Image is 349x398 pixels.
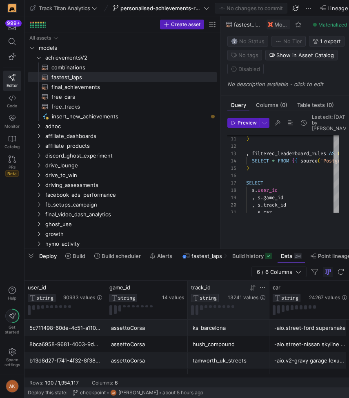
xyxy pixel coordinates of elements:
button: Alerts [146,249,176,263]
span: Monitor [4,124,20,129]
p: No description available - click to edit [227,81,346,87]
a: PRsBeta [3,152,21,180]
span: . [255,187,258,193]
button: Build history [229,249,276,263]
button: 999+ [3,20,21,34]
span: about 5 hours ago [162,390,203,396]
span: Build history [232,253,264,259]
span: s [258,194,260,201]
button: 6 / 6 Columns [251,267,307,277]
a: fastest_laps​​​​​​​​​​ [28,72,217,82]
a: free_cars​​​​​​​​​​ [28,92,217,102]
span: user_id [28,284,46,291]
span: drive_to_win [45,171,216,180]
span: 'Postgres' [320,158,349,164]
span: (0) [327,102,334,108]
div: Press SPACE to select this row. [28,180,217,190]
div: assettoCorsa [111,320,183,336]
img: https://storage.googleapis.com/y42-prod-data-exchange/images/4FGlnMhCNn9FsUVOuDzedKBoGBDO04HwCK1Z... [8,4,16,12]
span: Table tests [297,102,334,108]
span: discord_ghost_experiment [45,151,216,160]
span: Query [231,102,246,108]
span: Build [73,253,85,259]
div: AK [110,389,117,396]
span: affiliate_products [45,141,216,151]
span: fastest_laps [191,253,222,259]
div: All assets [29,35,51,41]
span: hymo_activity [45,239,216,249]
span: 90933 values [63,295,95,300]
span: free_tracks​​​​​​​​​​ [51,102,208,111]
span: Deploy this state: [28,390,67,396]
div: 18 [227,187,236,194]
span: (0) [280,102,287,108]
div: -aio.v2-gravy garage lexus gs300 [274,353,346,369]
a: combinations​​​​​​​​​​ [28,62,217,72]
span: . [260,194,263,201]
div: Press SPACE to select this row. [28,209,217,219]
button: Getstarted [3,306,21,338]
span: Build scheduler [102,253,141,259]
div: Press SPACE to select this row. [28,33,217,43]
button: 1 expert [309,36,345,47]
span: driving_assessments [45,180,216,190]
a: Editor [3,71,21,91]
span: 1 expert [320,38,341,44]
img: No status [231,38,238,44]
div: Press SPACE to select this row. [28,82,217,92]
div: Press SPACE to select this row. [28,53,217,62]
span: STRING [118,295,135,301]
span: Model [274,21,289,28]
span: Get started [5,325,19,334]
span: fastest_laps​​​​​​​​​​ [51,73,208,82]
span: s [258,209,260,216]
span: ) [246,165,249,171]
span: SELECT [246,180,263,186]
button: Help [3,283,21,304]
div: Press SPACE to select this row. [28,43,217,53]
div: -aio.street-ford supersnake [274,320,346,336]
span: , [252,209,255,216]
div: assettoCorsa [111,336,183,352]
div: Press SPACE to select this row. [28,160,217,170]
span: 13241 values [228,295,258,300]
span: car [273,284,280,291]
span: combinations​​​​​​​​​​ [51,63,208,72]
div: Press SPACE to select this row. [28,219,217,229]
a: https://storage.googleapis.com/y42-prod-data-exchange/images/4FGlnMhCNn9FsUVOuDzedKBoGBDO04HwCK1Z... [3,1,21,15]
span: Data [281,253,292,259]
span: achievementsV2 [45,53,216,62]
span: 6 / 6 Columns [257,269,296,275]
span: facebook_ads_performance [45,190,216,200]
span: { [295,158,298,164]
span: Help [7,296,17,300]
div: AK [6,380,19,393]
span: fastest_laps [234,21,262,28]
span: final_video_dash_analytics [45,210,216,219]
span: growth [45,229,216,239]
span: Editor [7,83,18,88]
div: ks_barcelona [193,320,265,336]
div: 8bca6958-9681-4003-9d62-1444cf4d17e2 [29,336,101,352]
span: Show in Asset Catalog [276,52,334,58]
img: No tier [275,38,282,44]
a: Catalog [3,132,21,152]
div: Press SPACE to select this row. [28,190,217,200]
span: models [39,43,216,53]
span: game_id [109,284,130,291]
button: AK [3,378,21,395]
span: track_id [263,202,286,208]
div: 13 [227,150,236,157]
span: Beta [5,170,19,177]
span: 14 values [162,295,184,300]
div: 5c711498-60de-4c51-a110-bc4979c1eb29 [29,320,101,336]
span: 24267 values [309,295,340,300]
span: s [258,202,260,208]
span: adhoc [45,122,216,131]
button: Data2M [277,249,305,263]
button: No statusNo Status [227,36,268,47]
div: Press SPACE to select this row. [28,239,217,249]
div: Press SPACE to select this row. [28,229,217,239]
span: . [260,209,263,216]
span: { [292,158,295,164]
